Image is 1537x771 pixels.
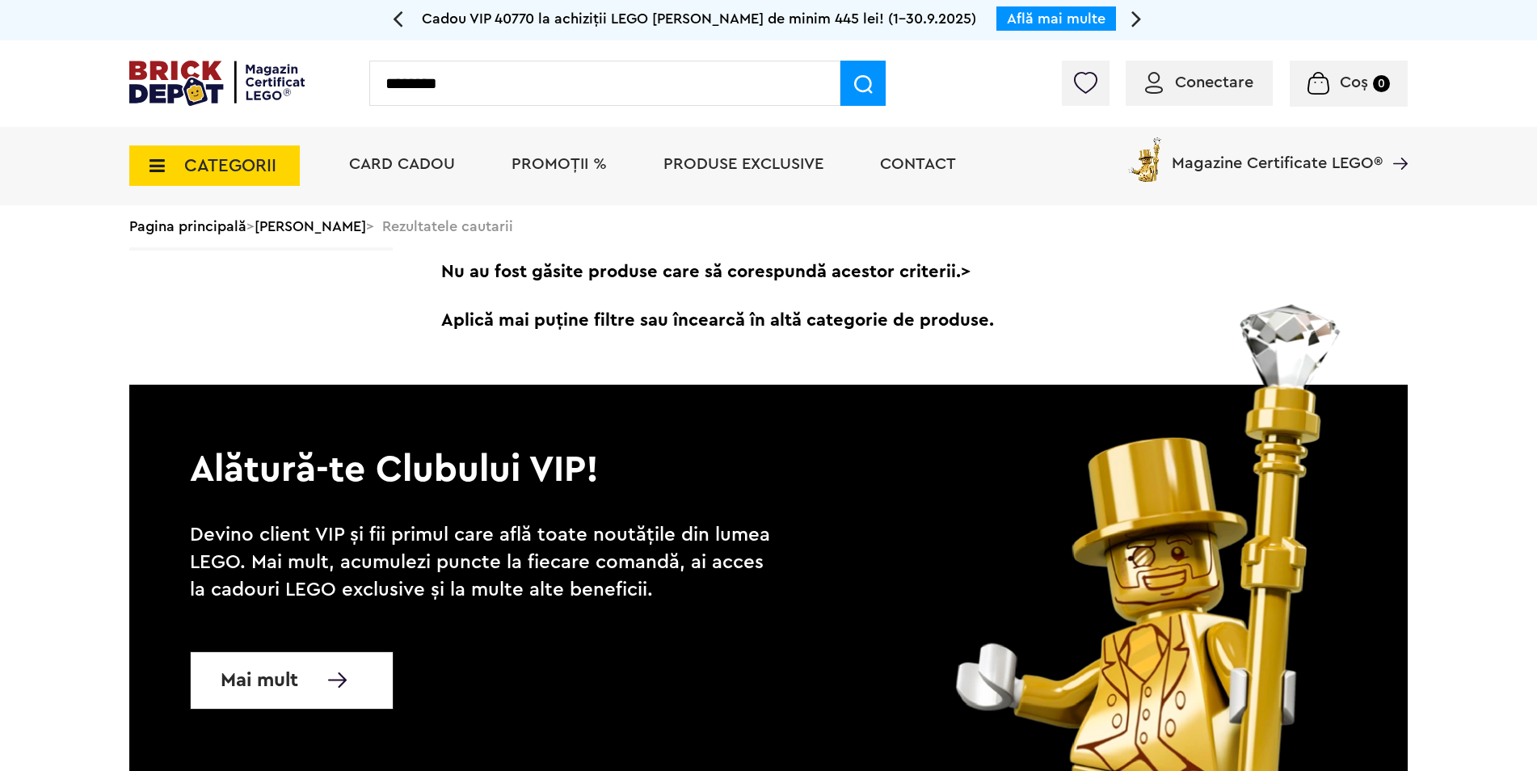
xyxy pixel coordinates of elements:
[1175,74,1253,91] span: Conectare
[1373,75,1390,92] small: 0
[427,296,1408,344] span: Aplică mai puține filtre sau încearcă în altă categorie de produse.
[512,156,607,172] a: PROMOȚII %
[328,672,347,688] img: Mai multe informatii
[184,157,276,175] span: CATEGORII
[1340,74,1368,91] span: Coș
[1172,134,1383,171] span: Magazine Certificate LEGO®
[129,385,1408,495] p: Alătură-te Clubului VIP!
[190,651,394,710] a: Mai mult
[880,156,956,172] a: Contact
[255,219,366,234] a: [PERSON_NAME]
[427,247,1408,296] span: Nu au fost găsite produse care să corespundă acestor criterii.>
[190,521,780,604] p: Devino client VIP și fii primul care află toate noutățile din lumea LEGO. Mai mult, acumulezi pun...
[1007,11,1105,26] a: Află mai multe
[349,156,455,172] a: Card Cadou
[663,156,823,172] a: Produse exclusive
[129,205,1408,247] div: > > Rezultatele cautarii
[1145,74,1253,91] a: Conectare
[422,11,976,26] span: Cadou VIP 40770 la achiziții LEGO [PERSON_NAME] de minim 445 lei! (1-30.9.2025)
[1383,134,1408,150] a: Magazine Certificate LEGO®
[129,219,246,234] a: Pagina principală
[221,672,298,689] span: Mai mult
